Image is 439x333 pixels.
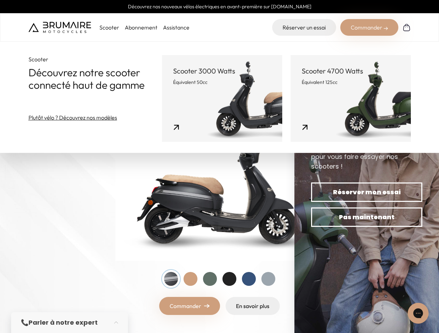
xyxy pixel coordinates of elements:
[125,24,157,31] a: Abonnement
[226,297,280,315] a: En savoir plus
[162,55,282,142] a: Scooter 3000 Watts Équivalent 50cc
[302,79,400,86] p: Équivalent 125cc
[403,23,411,32] img: Panier
[272,19,336,36] a: Réserver un essai
[159,297,220,315] a: Commander
[204,304,210,308] img: right-arrow.png
[99,23,119,32] p: Scooter
[404,300,432,326] iframe: Gorgias live chat messenger
[384,26,388,31] img: right-arrow-2.png
[340,19,398,36] div: Commander
[163,24,189,31] a: Assistance
[29,113,117,122] a: Plutôt vélo ? Découvrez nos modèles
[173,66,271,76] p: Scooter 3000 Watts
[29,22,91,33] img: Brumaire Motocycles
[29,66,162,91] p: Découvrez notre scooter connecté haut de gamme
[173,79,271,86] p: Équivalent 50cc
[29,55,162,63] p: Scooter
[291,55,411,142] a: Scooter 4700 Watts Équivalent 125cc
[302,66,400,76] p: Scooter 4700 Watts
